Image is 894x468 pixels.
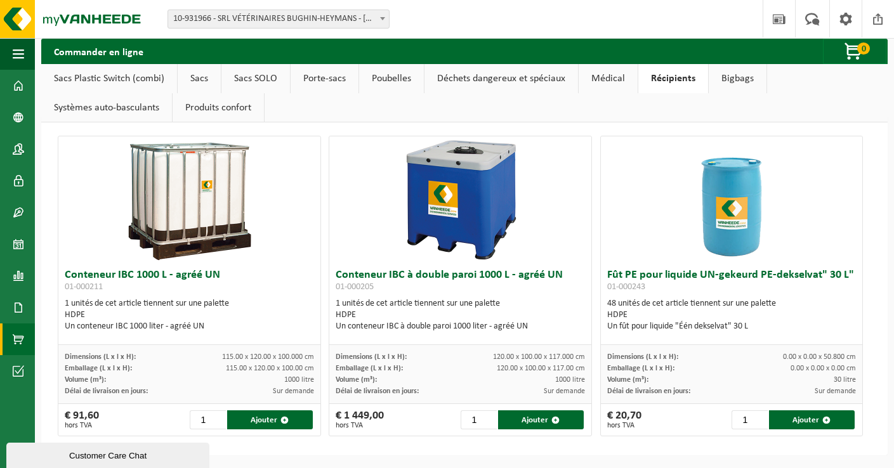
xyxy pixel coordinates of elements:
a: Médical [579,64,638,93]
a: Récipients [638,64,708,93]
button: Ajouter [498,410,583,429]
span: Sur demande [815,387,856,395]
span: Dimensions (L x l x H): [607,353,678,361]
span: Emballage (L x l x H): [336,365,403,372]
a: Porte-sacs [291,64,358,93]
div: € 91,60 [65,410,99,429]
div: 1 unités de cet article tiennent sur une palette [336,298,584,332]
span: 120.00 x 100.00 x 117.000 cm [493,353,585,361]
a: Sacs [178,64,221,93]
span: Volume (m³): [65,376,106,384]
a: Sacs SOLO [221,64,290,93]
span: 0 [857,42,870,55]
button: 0 [823,39,886,64]
div: Un fût pour liquide "Één dekselvat" 30 L [607,321,856,332]
span: Emballage (L x l x H): [607,365,674,372]
a: Déchets dangereux et spéciaux [424,64,578,93]
span: 01-000243 [607,282,645,292]
span: Sur demande [544,387,585,395]
div: 48 unités de cet article tiennent sur une palette [607,298,856,332]
span: Volume (m³): [607,376,648,384]
div: HDPE [65,309,313,321]
span: 120.00 x 100.00 x 117.00 cm [497,365,585,372]
a: Sacs Plastic Switch (combi) [41,64,177,93]
img: 01-000243 [668,136,795,263]
span: 1000 litre [284,376,314,384]
h3: Fût PE pour liquide UN-gekeurd PE-dekselvat" 30 L" [607,270,856,295]
a: Produits confort [173,93,264,122]
div: € 1 449,00 [336,410,384,429]
iframe: chat widget [6,440,212,468]
button: Ajouter [769,410,854,429]
span: Emballage (L x l x H): [65,365,132,372]
span: Dimensions (L x l x H): [65,353,136,361]
span: 01-000211 [65,282,103,292]
button: Ajouter [227,410,312,429]
span: 30 litre [834,376,856,384]
div: Un conteneur IBC à double paroi 1000 liter - agréé UN [336,321,584,332]
input: 1 [190,410,227,429]
div: HDPE [607,309,856,321]
span: hors TVA [65,422,99,429]
span: Délai de livraison en jours: [336,387,419,395]
span: hors TVA [336,422,384,429]
span: 115.00 x 120.00 x 100.00 cm [226,365,314,372]
div: HDPE [336,309,584,321]
img: 01-000211 [126,136,253,263]
span: Sur demande [273,387,314,395]
span: 10-931966 - SRL VÉTÉRINAIRES BUGHIN-HEYMANS - MERBES-LE-CHÂTEAU [168,10,389,28]
input: 1 [732,410,768,429]
div: Un conteneur IBC 1000 liter - agréé UN [65,321,313,332]
span: Délai de livraison en jours: [65,387,148,395]
span: 01-000205 [336,282,374,292]
span: Dimensions (L x l x H): [336,353,407,361]
a: Poubelles [359,64,424,93]
h2: Commander en ligne [41,39,156,63]
span: Volume (m³): [336,376,377,384]
div: € 20,70 [607,410,641,429]
input: 1 [461,410,497,429]
span: 1000 litre [555,376,585,384]
a: Systèmes auto-basculants [41,93,172,122]
h3: Conteneur IBC 1000 L - agréé UN [65,270,313,295]
span: 0.00 x 0.00 x 0.00 cm [791,365,856,372]
span: Délai de livraison en jours: [607,387,690,395]
span: 115.00 x 120.00 x 100.000 cm [222,353,314,361]
a: Bigbags [709,64,766,93]
span: hors TVA [607,422,641,429]
h3: Conteneur IBC à double paroi 1000 L - agréé UN [336,270,584,295]
span: 10-931966 - SRL VÉTÉRINAIRES BUGHIN-HEYMANS - MERBES-LE-CHÂTEAU [168,10,390,29]
span: 0.00 x 0.00 x 50.800 cm [783,353,856,361]
img: 01-000205 [397,136,524,263]
div: 1 unités de cet article tiennent sur une palette [65,298,313,332]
